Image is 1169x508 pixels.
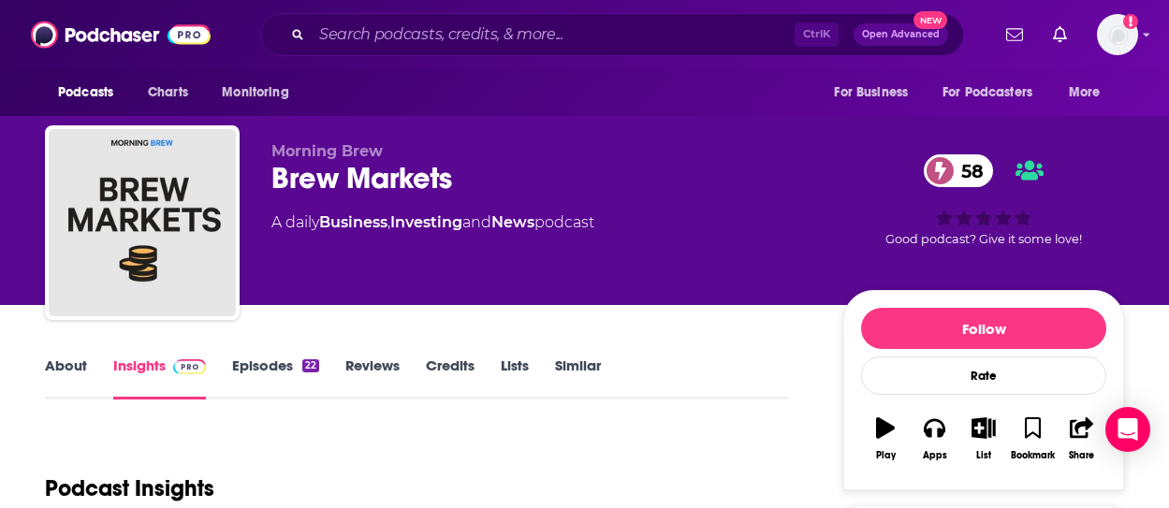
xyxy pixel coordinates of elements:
[312,20,795,50] input: Search podcasts, credits, & more...
[885,232,1082,246] span: Good podcast? Give it some love!
[1097,14,1138,55] button: Show profile menu
[387,213,390,231] span: ,
[390,213,462,231] a: Investing
[1123,14,1138,29] svg: Add a profile image
[271,142,383,160] span: Morning Brew
[821,75,931,110] button: open menu
[923,450,947,461] div: Apps
[1056,75,1124,110] button: open menu
[345,356,400,399] a: Reviews
[173,359,206,374] img: Podchaser Pro
[209,75,313,110] button: open menu
[1058,405,1106,472] button: Share
[31,17,211,52] img: Podchaser - Follow, Share and Rate Podcasts
[426,356,475,399] a: Credits
[462,213,491,231] span: and
[501,356,529,399] a: Lists
[943,154,993,187] span: 58
[976,450,991,461] div: List
[58,80,113,106] span: Podcasts
[913,11,947,29] span: New
[959,405,1008,472] button: List
[876,450,896,461] div: Play
[924,154,993,187] a: 58
[834,80,908,106] span: For Business
[1097,14,1138,55] img: User Profile
[1008,405,1057,472] button: Bookmark
[45,75,138,110] button: open menu
[1097,14,1138,55] span: Logged in as hannah.bishop
[136,75,199,110] a: Charts
[491,213,534,231] a: News
[148,80,188,106] span: Charts
[861,405,910,472] button: Play
[1105,407,1150,452] div: Open Intercom Messenger
[861,308,1106,349] button: Follow
[854,23,948,46] button: Open AdvancedNew
[1069,450,1094,461] div: Share
[260,13,964,56] div: Search podcasts, credits, & more...
[1011,450,1055,461] div: Bookmark
[45,356,87,399] a: About
[1069,80,1101,106] span: More
[113,356,206,399] a: InsightsPodchaser Pro
[795,22,839,47] span: Ctrl K
[319,213,387,231] a: Business
[555,356,601,399] a: Similar
[45,474,214,502] h1: Podcast Insights
[302,359,319,372] div: 22
[999,19,1030,51] a: Show notifications dropdown
[930,75,1059,110] button: open menu
[910,405,958,472] button: Apps
[843,142,1124,258] div: 58Good podcast? Give it some love!
[49,129,236,316] img: Brew Markets
[222,80,288,106] span: Monitoring
[861,356,1106,395] div: Rate
[232,356,319,399] a: Episodes22
[271,211,594,234] div: A daily podcast
[943,80,1032,106] span: For Podcasters
[862,30,940,39] span: Open Advanced
[1045,19,1074,51] a: Show notifications dropdown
